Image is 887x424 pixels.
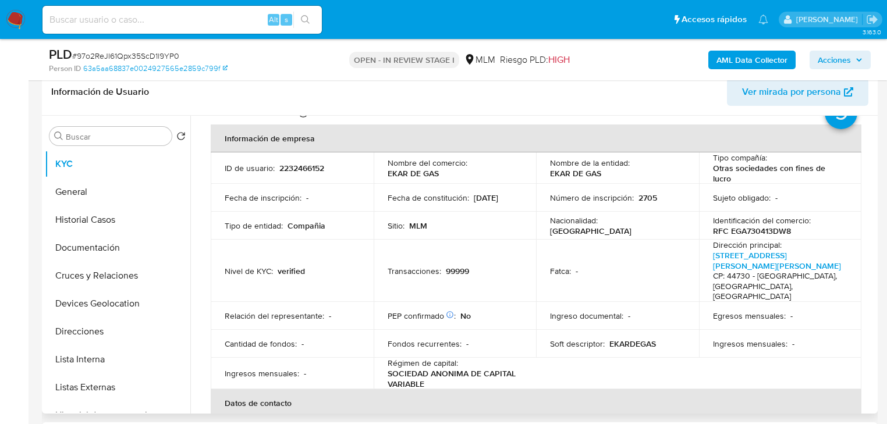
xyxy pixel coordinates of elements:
[388,158,467,168] p: Nombre del comercio :
[388,220,405,231] p: Sitio :
[225,163,275,173] p: ID de usuario :
[225,368,299,379] p: Ingresos mensuales :
[72,50,179,62] span: # 97o2ReJI61Qpx35ScD1l9YP0
[550,168,601,179] p: EKAR DE GAS
[716,51,787,69] b: AML Data Collector
[225,193,301,203] p: Fecha de inscripción :
[45,206,190,234] button: Historial Casos
[51,86,149,98] h1: Información de Usuario
[576,266,578,276] p: -
[304,368,306,379] p: -
[628,311,630,321] p: -
[713,226,791,236] p: RFC EGA730413DW8
[713,271,843,302] h4: CP: 44730 - [GEOGRAPHIC_DATA], [GEOGRAPHIC_DATA], [GEOGRAPHIC_DATA]
[388,193,469,203] p: Fecha de constitución :
[45,178,190,206] button: General
[349,52,459,68] p: OPEN - IN REVIEW STAGE I
[792,339,794,349] p: -
[225,220,283,231] p: Tipo de entidad :
[211,389,861,417] th: Datos de contacto
[713,240,782,250] p: Dirección principal :
[225,266,273,276] p: Nivel de KYC :
[708,51,796,69] button: AML Data Collector
[466,339,469,349] p: -
[713,193,771,203] p: Sujeto obligado :
[45,290,190,318] button: Devices Geolocation
[713,152,767,163] p: Tipo compañía :
[211,107,296,118] p: Actualizado hace 2 días
[388,168,439,179] p: EKAR DE GAS
[225,311,324,321] p: Relación del representante :
[54,131,63,141] button: Buscar
[301,339,304,349] p: -
[550,193,634,203] p: Número de inscripción :
[548,53,570,66] span: HIGH
[329,311,331,321] p: -
[225,339,297,349] p: Cantidad de fondos :
[388,266,441,276] p: Transacciones :
[45,318,190,345] button: Direcciones
[45,262,190,290] button: Cruces y Relaciones
[713,339,787,349] p: Ingresos mensuales :
[211,124,861,152] th: Información de empresa
[460,311,471,321] p: No
[609,339,656,349] p: EKARDEGAS
[409,220,427,231] p: MLM
[500,54,570,66] span: Riesgo PLD:
[49,63,81,74] b: Person ID
[713,215,811,226] p: Identificación del comercio :
[388,339,462,349] p: Fondos recurrentes :
[550,339,605,349] p: Soft descriptor :
[775,193,778,203] p: -
[550,226,631,236] p: [GEOGRAPHIC_DATA]
[550,311,623,321] p: Ingreso documental :
[306,193,308,203] p: -
[464,54,495,66] div: MLM
[446,266,469,276] p: 99999
[742,78,841,106] span: Ver mirada por persona
[388,358,458,368] p: Régimen de capital :
[285,14,288,25] span: s
[713,311,786,321] p: Egresos mensuales :
[790,311,793,321] p: -
[863,27,881,37] span: 3.163.0
[176,131,186,144] button: Volver al orden por defecto
[45,150,190,178] button: KYC
[83,63,228,74] a: 63a5aa68837e0024927565e2859c799f
[713,163,843,184] p: Otras sociedades con fines de lucro
[550,215,598,226] p: Nacionalidad :
[818,51,851,69] span: Acciones
[269,14,278,25] span: Alt
[278,266,305,276] p: verified
[796,14,862,25] p: michelleangelica.rodriguez@mercadolibre.com.mx
[758,15,768,24] a: Notificaciones
[279,163,324,173] p: 2232466152
[727,78,868,106] button: Ver mirada por persona
[682,13,747,26] span: Accesos rápidos
[45,234,190,262] button: Documentación
[388,368,518,389] p: SOCIEDAD ANONIMA DE CAPITAL VARIABLE
[810,51,871,69] button: Acciones
[45,373,190,401] button: Listas Externas
[42,12,322,27] input: Buscar usuario o caso...
[713,250,841,272] a: [STREET_ADDRESS][PERSON_NAME][PERSON_NAME]
[474,193,498,203] p: [DATE]
[293,12,317,28] button: search-icon
[45,345,190,373] button: Lista Interna
[49,45,72,63] b: PLD
[66,131,167,142] input: Buscar
[550,158,630,168] p: Nombre de la entidad :
[388,311,456,321] p: PEP confirmado :
[288,220,325,231] p: Compañia
[638,193,657,203] p: 2705
[550,266,571,276] p: Fatca :
[866,13,878,26] a: Salir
